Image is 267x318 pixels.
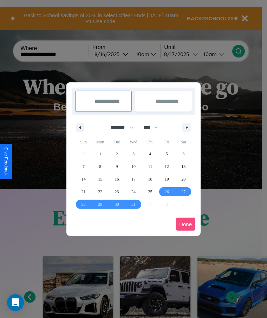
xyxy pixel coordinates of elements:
[142,160,158,173] button: 11
[109,136,125,148] span: Tue
[82,173,86,185] span: 14
[181,185,185,198] span: 27
[83,160,85,173] span: 7
[125,148,142,160] button: 3
[175,160,192,173] button: 13
[131,160,136,173] span: 10
[92,173,108,185] button: 15
[75,173,92,185] button: 14
[116,160,118,173] span: 9
[125,160,142,173] button: 10
[176,218,195,231] button: Done
[142,173,158,185] button: 18
[109,198,125,211] button: 30
[116,148,118,160] span: 2
[109,173,125,185] button: 16
[175,173,192,185] button: 20
[142,136,158,148] span: Thu
[158,136,175,148] span: Fri
[92,198,108,211] button: 29
[158,173,175,185] button: 19
[92,160,108,173] button: 8
[165,185,169,198] span: 26
[82,198,86,211] span: 28
[125,198,142,211] button: 31
[125,185,142,198] button: 24
[142,148,158,160] button: 4
[109,185,125,198] button: 23
[165,160,169,173] span: 12
[182,148,184,160] span: 6
[149,148,151,160] span: 4
[181,160,185,173] span: 13
[165,173,169,185] span: 19
[158,185,175,198] button: 26
[175,136,192,148] span: Sat
[142,185,158,198] button: 25
[7,294,24,311] div: Open Intercom Messenger
[92,185,108,198] button: 22
[92,148,108,160] button: 1
[99,160,101,173] span: 8
[75,160,92,173] button: 7
[175,148,192,160] button: 6
[125,173,142,185] button: 17
[82,185,86,198] span: 21
[115,198,119,211] span: 30
[99,148,101,160] span: 1
[98,185,102,198] span: 22
[75,136,92,148] span: Sun
[125,136,142,148] span: Wed
[115,185,119,198] span: 23
[92,136,108,148] span: Mon
[98,173,102,185] span: 15
[148,185,152,198] span: 25
[148,173,152,185] span: 18
[131,185,136,198] span: 24
[158,148,175,160] button: 5
[109,160,125,173] button: 9
[109,148,125,160] button: 2
[75,185,92,198] button: 21
[132,148,135,160] span: 3
[166,148,168,160] span: 5
[4,147,8,176] div: Give Feedback
[131,173,136,185] span: 17
[131,198,136,211] span: 31
[115,173,119,185] span: 16
[175,185,192,198] button: 27
[181,173,185,185] span: 20
[98,198,102,211] span: 29
[75,198,92,211] button: 28
[158,160,175,173] button: 12
[148,160,152,173] span: 11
